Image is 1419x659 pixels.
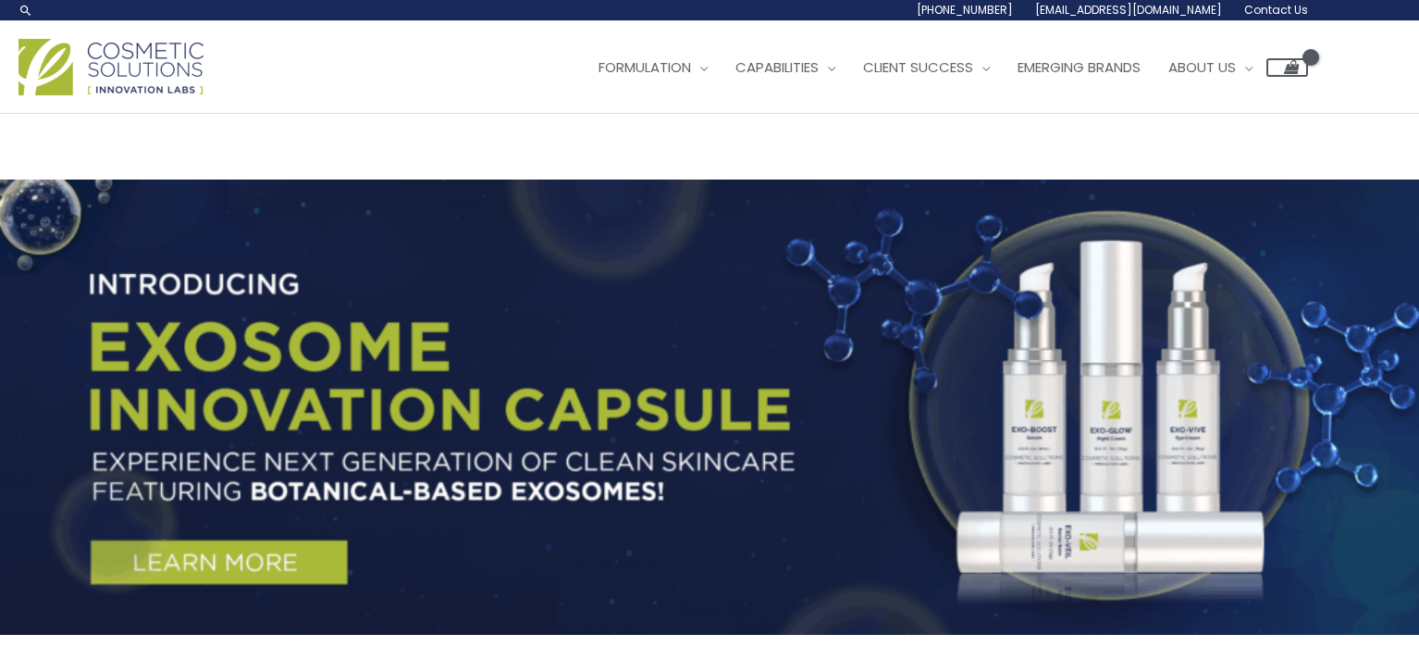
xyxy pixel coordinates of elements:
span: About Us [1168,57,1236,77]
span: Formulation [598,57,691,77]
span: Emerging Brands [1018,57,1141,77]
nav: Site Navigation [571,40,1308,95]
a: View Shopping Cart, empty [1266,58,1308,77]
img: Cosmetic Solutions Logo [19,39,204,95]
a: Capabilities [722,40,849,95]
a: Client Success [849,40,1004,95]
a: About Us [1154,40,1266,95]
span: Capabilities [735,57,819,77]
a: Search icon link [19,3,33,18]
a: Emerging Brands [1004,40,1154,95]
span: Contact Us [1244,2,1308,18]
span: [EMAIL_ADDRESS][DOMAIN_NAME] [1035,2,1222,18]
span: [PHONE_NUMBER] [917,2,1013,18]
span: Client Success [863,57,973,77]
a: Formulation [585,40,722,95]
